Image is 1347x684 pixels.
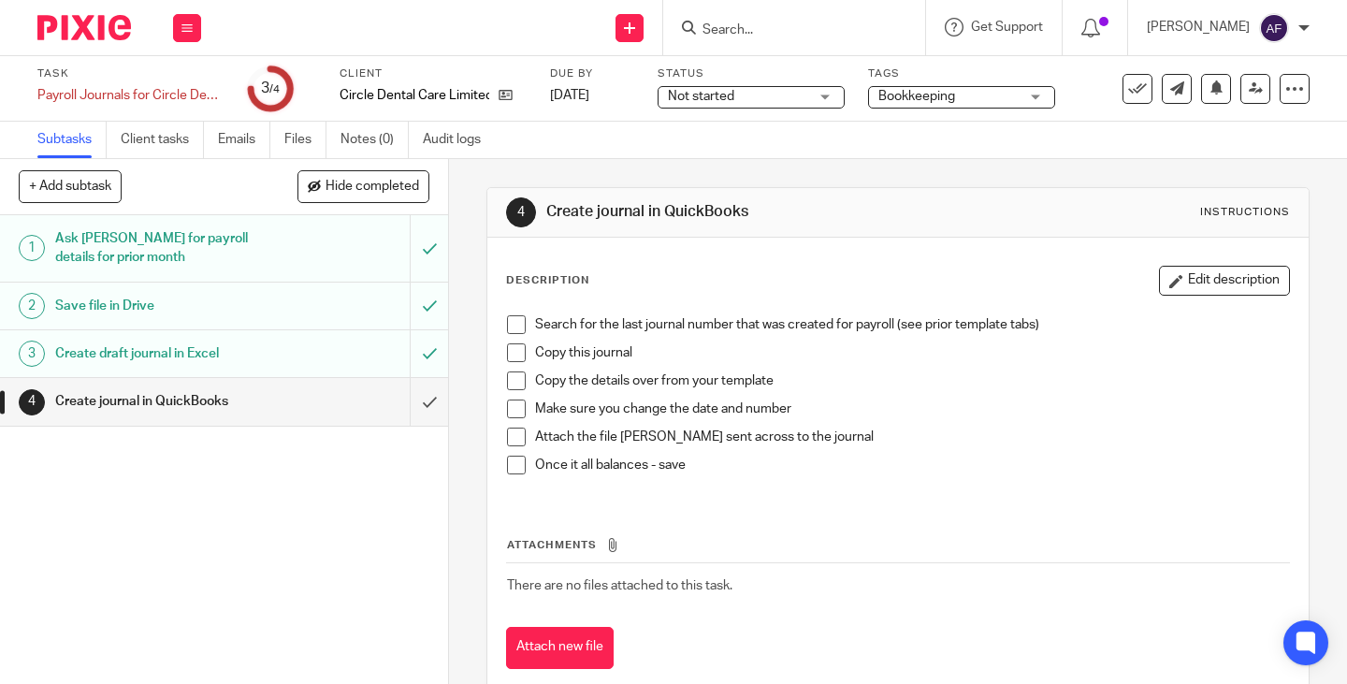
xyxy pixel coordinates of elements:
[340,66,527,81] label: Client
[37,122,107,158] a: Subtasks
[506,273,589,288] p: Description
[507,540,597,550] span: Attachments
[326,180,419,195] span: Hide completed
[19,235,45,261] div: 1
[535,428,1289,446] p: Attach the file [PERSON_NAME] sent across to the journal
[668,90,734,103] span: Not started
[19,389,45,415] div: 4
[868,66,1055,81] label: Tags
[340,122,409,158] a: Notes (0)
[340,86,489,105] p: Circle Dental Care Limited
[971,21,1043,34] span: Get Support
[121,122,204,158] a: Client tasks
[535,315,1289,334] p: Search for the last journal number that was created for payroll (see prior template tabs)
[37,15,131,40] img: Pixie
[1200,205,1290,220] div: Instructions
[550,89,589,102] span: [DATE]
[535,400,1289,418] p: Make sure you change the date and number
[535,371,1289,390] p: Copy the details over from your template
[284,122,326,158] a: Files
[535,456,1289,474] p: Once it all balances - save
[218,122,270,158] a: Emails
[19,341,45,367] div: 3
[37,86,224,105] div: Payroll Journals for Circle Dental
[546,202,938,222] h1: Create journal in QuickBooks
[19,293,45,319] div: 2
[55,387,280,415] h1: Create journal in QuickBooks
[506,627,614,669] button: Attach new file
[1259,13,1289,43] img: svg%3E
[701,22,869,39] input: Search
[423,122,495,158] a: Audit logs
[55,225,280,272] h1: Ask [PERSON_NAME] for payroll details for prior month
[658,66,845,81] label: Status
[1159,266,1290,296] button: Edit description
[55,292,280,320] h1: Save file in Drive
[550,66,634,81] label: Due by
[261,78,280,99] div: 3
[297,170,429,202] button: Hide completed
[535,343,1289,362] p: Copy this journal
[55,340,280,368] h1: Create draft journal in Excel
[507,579,732,592] span: There are no files attached to this task.
[1147,18,1250,36] p: [PERSON_NAME]
[878,90,955,103] span: Bookkeeping
[37,66,224,81] label: Task
[269,84,280,95] small: /4
[19,170,122,202] button: + Add subtask
[506,197,536,227] div: 4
